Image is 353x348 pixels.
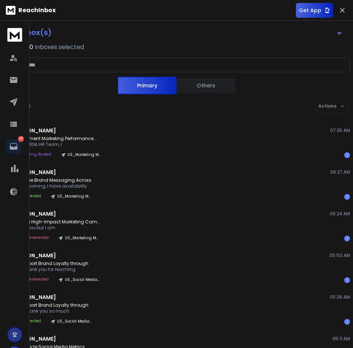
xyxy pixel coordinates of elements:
p: US_Marketing Manager_12(13/8) [57,194,92,199]
div: 1 [344,277,350,283]
h1: [PERSON_NAME] [12,168,56,176]
p: Interested [21,318,41,324]
p: ReachInbox [18,6,56,15]
p: 05:50 AM [329,253,350,258]
p: US_Marketing Manager_6(10/8) [67,152,103,157]
p: Good morning, I have availability [12,183,97,189]
p: Hello NVIDIA HR Team, I [12,142,100,147]
h1: All Inbox(s) [9,29,52,36]
h1: [PERSON_NAME] [12,252,56,259]
button: Primary [118,77,176,94]
div: 1 [344,236,350,241]
p: US_Social Media Manager_01(13/8) [57,319,92,324]
p: Re: Support Brand Loyalty through [12,261,100,267]
div: 1 [344,194,350,200]
p: Meeting Booked [21,152,51,157]
p: Re: Drive High-Impact Marketing Campaigns [12,219,100,225]
h1: [PERSON_NAME] [12,210,56,217]
h3: Inboxes selected [35,43,84,52]
p: Interested [21,193,41,199]
div: 1 [344,152,350,158]
a: 177 [6,139,21,154]
h1: [PERSON_NAME] [12,127,56,134]
p: 177 [18,136,24,142]
p: Re: Support Brand Loyalty through [12,302,97,308]
p: Hello, thank you for reaching [12,267,100,272]
p: Not Interested [21,235,49,240]
p: Re: Augment Marketing Performance Metrics [12,136,100,142]
div: 1 [344,319,350,325]
p: 06:24 AM [330,211,350,217]
p: 07:35 AM [330,128,350,133]
button: Others [176,77,235,94]
button: Get App [296,3,333,18]
p: US_Marketing Manager_18(13/8) [65,235,100,241]
p: 05:11 AM [332,336,350,342]
p: US_Social Media Manager_08(13/8) [65,277,100,282]
h1: [PERSON_NAME] [12,293,56,301]
p: Re: Refine Brand Messaging Across [12,177,97,183]
button: All Inbox(s) [3,25,349,40]
h1: [PERSON_NAME] [12,335,56,342]
img: logo [7,28,22,42]
p: Hello, Thank you so much [12,308,97,314]
p: Not Interested [21,276,49,282]
p: 06:27 AM [330,169,350,175]
p: 05:36 AM [330,294,350,300]
p: Thank you but I am [12,225,100,231]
